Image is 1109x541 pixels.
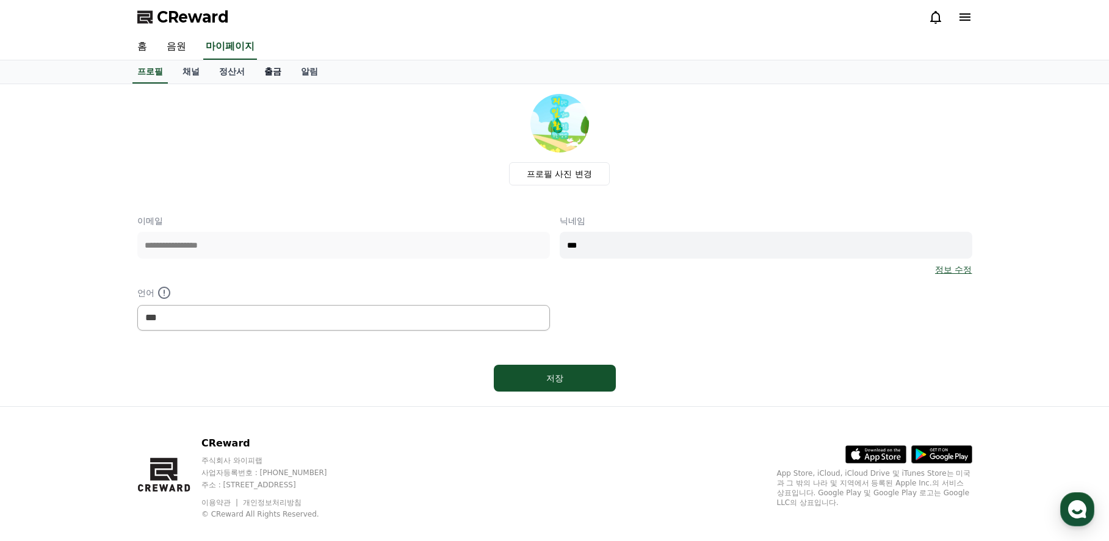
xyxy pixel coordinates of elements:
[173,60,209,84] a: 채널
[189,405,203,415] span: 설정
[777,468,972,507] p: App Store, iCloud, iCloud Drive 및 iTunes Store는 미국과 그 밖의 나라 및 지역에서 등록된 Apple Inc.의 서비스 상표입니다. Goo...
[157,34,196,60] a: 음원
[128,34,157,60] a: 홈
[203,34,257,60] a: 마이페이지
[81,387,157,417] a: 대화
[157,7,229,27] span: CReward
[157,387,234,417] a: 설정
[560,215,972,227] p: 닉네임
[112,406,126,415] span: 대화
[291,60,328,84] a: 알림
[201,436,350,451] p: CReward
[201,480,350,490] p: 주소 : [STREET_ADDRESS]
[935,263,972,276] a: 정보 수정
[255,60,291,84] a: 출금
[530,94,589,152] img: profile_image
[518,372,591,384] div: 저장
[209,60,255,84] a: 정산서
[243,498,302,507] a: 개인정보처리방침
[137,215,550,227] p: 이메일
[137,285,550,300] p: 언어
[132,60,168,84] a: 프로필
[201,456,350,465] p: 주식회사 와이피랩
[137,7,229,27] a: CReward
[201,468,350,478] p: 사업자등록번호 : [PHONE_NUMBER]
[509,162,610,185] label: 프로필 사진 변경
[201,509,350,519] p: © CReward All Rights Reserved.
[4,387,81,417] a: 홈
[494,365,616,392] button: 저장
[38,405,46,415] span: 홈
[201,498,240,507] a: 이용약관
